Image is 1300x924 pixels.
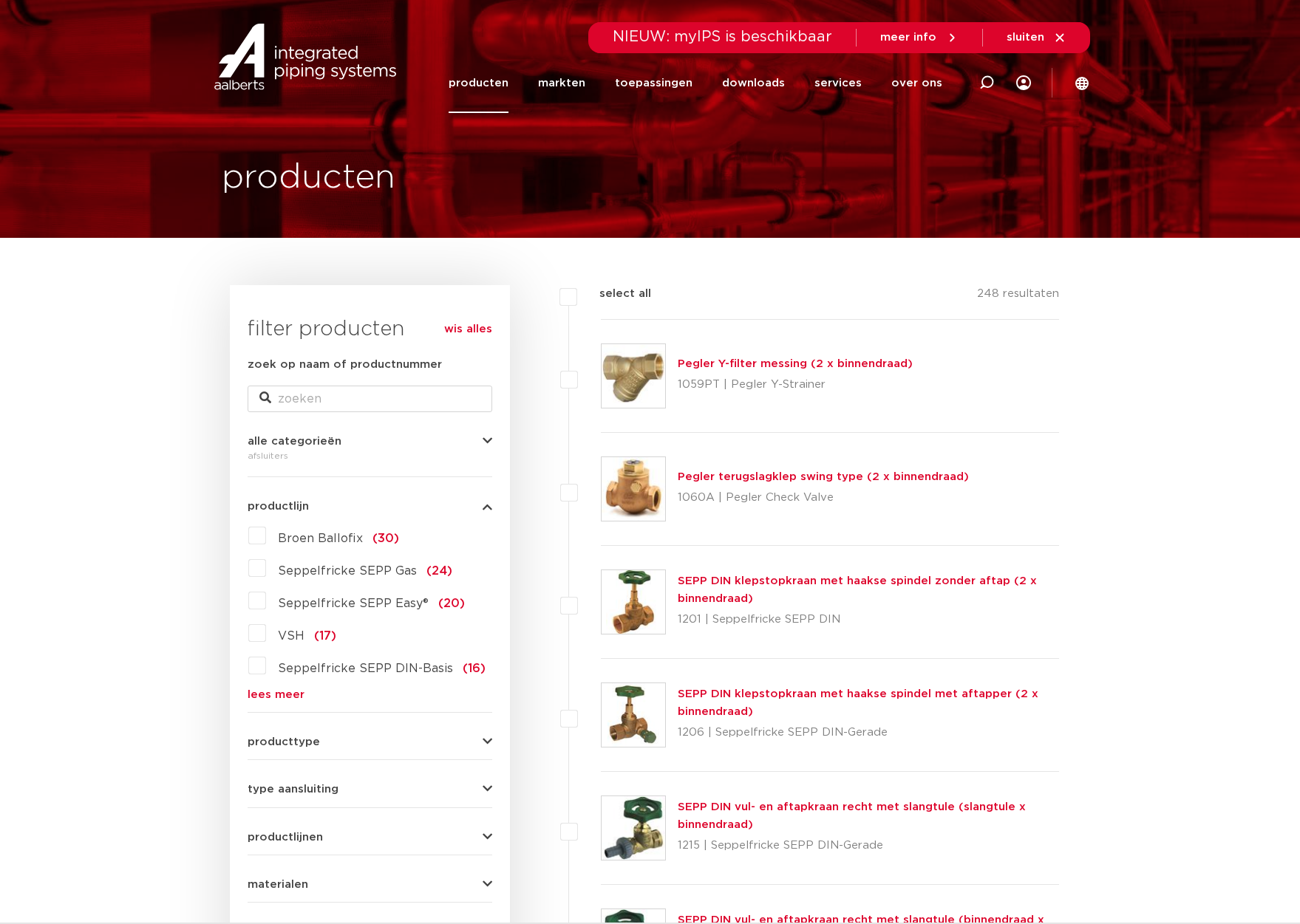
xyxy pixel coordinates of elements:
label: zoek op naam of productnummer [248,356,442,374]
img: Thumbnail for SEPP DIN klepstopkraan met haakse spindel zonder aftap (2 x binnendraad) [602,570,665,634]
p: 1201 | Seppelfricke SEPP DIN [678,608,1060,632]
a: toepassingen [615,53,692,113]
span: NIEUW: myIPS is beschikbaar [613,30,832,44]
span: productlijnen [248,832,323,843]
p: 1059PT | Pegler Y-Strainer [678,373,913,397]
button: materialen [248,879,492,890]
label: select all [577,285,651,303]
a: downloads [722,53,785,113]
span: type aansluiting [248,784,338,795]
div: my IPS [1016,53,1031,113]
button: alle categorieën [248,436,492,447]
img: Thumbnail for Pegler Y-filter messing (2 x binnendraad) [602,344,665,408]
a: markten [538,53,585,113]
p: 1060A | Pegler Check Valve [678,486,969,510]
span: Broen Ballofix [278,533,363,544]
span: Seppelfricke SEPP Gas [278,565,417,577]
button: producttype [248,736,492,747]
h1: producten [222,154,395,202]
span: productlijn [248,501,309,512]
a: SEPP DIN vul- en aftapkraan recht met slangtule (slangtule x binnendraad) [678,801,1026,830]
a: SEPP DIN klepstopkraan met haakse spindel zonder aftap (2 x binnendraad) [678,575,1037,604]
span: Seppelfricke SEPP DIN-Basis [278,663,453,674]
h3: filter producten [248,315,492,344]
span: VSH [278,630,304,642]
a: SEPP DIN klepstopkraan met haakse spindel met aftapper (2 x binnendraad) [678,688,1038,717]
span: alle categorieën [248,436,341,447]
img: Thumbnail for SEPP DIN klepstopkraan met haakse spindel met aftapper (2 x binnendraad) [602,683,665,747]
button: type aansluiting [248,784,492,795]
a: wis alles [444,321,492,338]
a: lees meer [248,689,492,700]
span: sluiten [1007,32,1044,43]
a: services [814,53,862,113]
span: (20) [438,598,465,609]
img: Thumbnail for SEPP DIN vul- en aftapkraan recht met slangtule (slangtule x binnendraad) [602,796,665,860]
a: producten [449,53,508,113]
p: 248 resultaten [977,285,1059,308]
span: materialen [248,879,308,890]
p: 1206 | Seppelfricke SEPP DIN-Gerade [678,721,1060,745]
p: 1215 | Seppelfricke SEPP DIN-Gerade [678,834,1060,858]
div: afsluiters [248,447,492,465]
a: Pegler Y-filter messing (2 x binnendraad) [678,358,913,369]
span: (30) [372,533,399,544]
a: sluiten [1007,31,1066,44]
nav: Menu [449,53,942,113]
a: Pegler terugslagklep swing type (2 x binnendraad) [678,471,969,482]
a: meer info [880,31,959,44]
button: productlijn [248,501,492,512]
input: zoeken [248,386,492,412]
a: over ons [891,53,942,113]
span: Seppelfricke SEPP Easy® [278,598,429,609]
button: productlijnen [248,832,492,843]
span: meer info [880,32,936,43]
img: Thumbnail for Pegler terugslagklep swing type (2 x binnendraad) [602,457,665,521]
span: (24) [426,565,452,577]
span: producttype [248,736,320,747]
span: (16) [463,663,486,674]
span: (17) [314,630,336,642]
